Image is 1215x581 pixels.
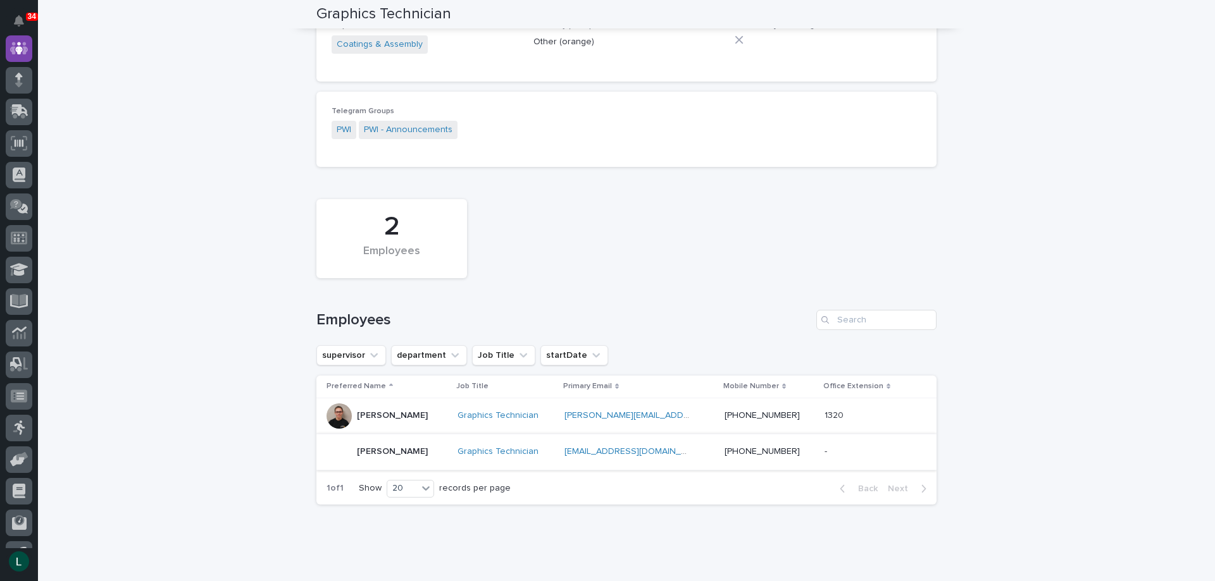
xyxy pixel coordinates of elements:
[472,345,535,365] button: Job Title
[359,483,382,494] p: Show
[316,473,354,504] p: 1 of 1
[391,345,467,365] button: department
[327,379,386,393] p: Preferred Name
[883,483,937,494] button: Next
[316,311,811,329] h1: Employees
[316,434,937,470] tr: [PERSON_NAME]Graphics Technician [EMAIL_ADDRESS][DOMAIN_NAME] [PHONE_NUMBER]--
[16,15,32,35] div: Notifications34
[540,345,608,365] button: startDate
[825,408,846,421] p: 1320
[564,411,776,420] a: [PERSON_NAME][EMAIL_ADDRESS][DOMAIN_NAME]
[888,484,916,493] span: Next
[338,211,445,243] div: 2
[6,548,32,575] button: users-avatar
[316,398,937,434] tr: [PERSON_NAME]Graphics Technician [PERSON_NAME][EMAIL_ADDRESS][DOMAIN_NAME] [PHONE_NUMBER]13201320
[816,310,937,330] input: Search
[337,123,351,137] a: PWI
[564,447,707,456] a: [EMAIL_ADDRESS][DOMAIN_NAME]
[533,35,720,49] p: Other (orange)
[387,482,418,495] div: 20
[725,411,800,420] a: [PHONE_NUMBER]
[823,379,883,393] p: Office Extension
[357,446,428,457] p: [PERSON_NAME]
[563,379,612,393] p: Primary Email
[6,8,32,34] button: Notifications
[725,447,800,456] a: [PHONE_NUMBER]
[337,38,423,51] a: Coatings & Assembly
[332,22,377,30] span: Department
[364,123,452,137] a: PWI - Announcements
[735,22,826,30] span: Can be Project Manager?
[533,22,592,30] span: Seniority (color)
[456,379,489,393] p: Job Title
[439,483,511,494] p: records per page
[723,379,779,393] p: Mobile Number
[830,483,883,494] button: Back
[458,410,539,421] a: Graphics Technician
[357,410,428,421] p: [PERSON_NAME]
[850,484,878,493] span: Back
[338,245,445,271] div: Employees
[316,5,451,23] h2: Graphics Technician
[825,444,830,457] p: -
[316,345,386,365] button: supervisor
[332,107,394,115] span: Telegram Groups
[28,12,36,21] p: 34
[458,446,539,457] a: Graphics Technician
